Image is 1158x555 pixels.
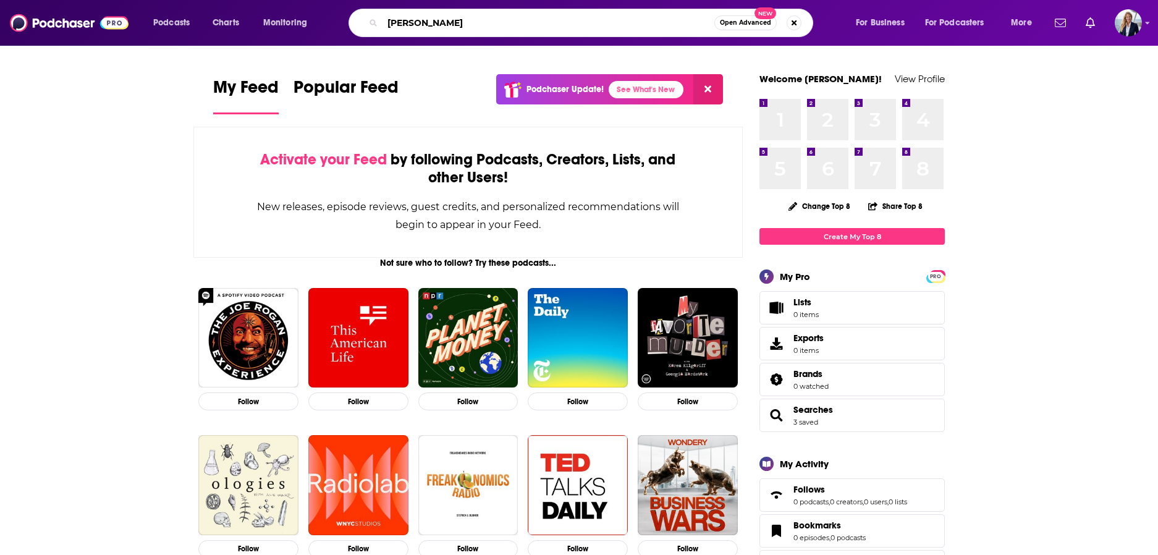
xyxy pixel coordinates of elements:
[793,404,833,415] a: Searches
[925,14,984,32] span: For Podcasters
[308,435,408,535] img: Radiolab
[793,297,811,308] span: Lists
[889,498,907,506] a: 0 lists
[213,77,279,114] a: My Feed
[145,13,206,33] button: open menu
[153,14,190,32] span: Podcasts
[759,228,945,245] a: Create My Top 8
[764,407,788,424] a: Searches
[638,392,738,410] button: Follow
[830,498,863,506] a: 0 creators
[928,271,943,281] a: PRO
[928,272,943,281] span: PRO
[829,533,830,542] span: ,
[193,258,743,268] div: Not sure who to follow? Try these podcasts...
[418,288,518,388] img: Planet Money
[764,522,788,540] a: Bookmarks
[793,484,825,495] span: Follows
[917,13,1002,33] button: open menu
[764,486,788,504] a: Follows
[781,198,858,214] button: Change Top 8
[198,392,298,410] button: Follow
[793,520,866,531] a: Bookmarks
[308,288,408,388] img: This American Life
[205,13,247,33] a: Charts
[764,299,788,316] span: Lists
[308,392,408,410] button: Follow
[793,310,819,319] span: 0 items
[528,435,628,535] img: TED Talks Daily
[759,478,945,512] span: Follows
[418,392,518,410] button: Follow
[526,84,604,95] p: Podchaser Update!
[256,151,680,187] div: by following Podcasts, Creators, Lists, and other Users!
[793,484,907,495] a: Follows
[895,73,945,85] a: View Profile
[793,297,819,308] span: Lists
[1081,12,1100,33] a: Show notifications dropdown
[213,77,279,105] span: My Feed
[793,333,824,344] span: Exports
[793,368,829,379] a: Brands
[263,14,307,32] span: Monitoring
[793,498,829,506] a: 0 podcasts
[382,13,714,33] input: Search podcasts, credits, & more...
[638,435,738,535] img: Business Wars
[714,15,777,30] button: Open AdvancedNew
[1115,9,1142,36] img: User Profile
[793,533,829,542] a: 0 episodes
[780,271,810,282] div: My Pro
[256,198,680,234] div: New releases, episode reviews, guest credits, and personalized recommendations will begin to appe...
[793,368,822,379] span: Brands
[764,371,788,388] a: Brands
[609,81,683,98] a: See What's New
[864,498,887,506] a: 0 users
[418,435,518,535] img: Freakonomics Radio
[213,14,239,32] span: Charts
[863,498,864,506] span: ,
[638,288,738,388] img: My Favorite Murder with Karen Kilgariff and Georgia Hardstark
[793,418,818,426] a: 3 saved
[1050,12,1071,33] a: Show notifications dropdown
[360,9,825,37] div: Search podcasts, credits, & more...
[780,458,829,470] div: My Activity
[294,77,399,114] a: Popular Feed
[255,13,323,33] button: open menu
[764,335,788,352] span: Exports
[759,327,945,360] a: Exports
[260,150,387,169] span: Activate your Feed
[793,382,829,391] a: 0 watched
[1002,13,1047,33] button: open menu
[847,13,920,33] button: open menu
[830,533,866,542] a: 0 podcasts
[759,514,945,548] span: Bookmarks
[759,399,945,432] span: Searches
[829,498,830,506] span: ,
[759,73,882,85] a: Welcome [PERSON_NAME]!
[198,288,298,388] img: The Joe Rogan Experience
[759,291,945,324] a: Lists
[198,435,298,535] a: Ologies with Alie Ward
[759,363,945,396] span: Brands
[1115,9,1142,36] span: Logged in as carolynchauncey
[856,14,905,32] span: For Business
[528,392,628,410] button: Follow
[528,288,628,388] img: The Daily
[754,7,777,19] span: New
[10,11,129,35] img: Podchaser - Follow, Share and Rate Podcasts
[720,20,771,26] span: Open Advanced
[294,77,399,105] span: Popular Feed
[1011,14,1032,32] span: More
[887,498,889,506] span: ,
